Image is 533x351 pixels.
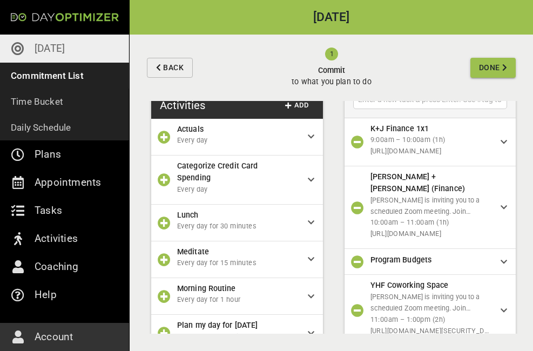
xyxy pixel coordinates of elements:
span: Back [163,61,184,75]
span: YHF Coworking Space [370,281,449,289]
p: Plans [35,146,61,163]
img: Day Optimizer [11,13,119,22]
div: K+J Finance 1x19:00am – 10:00am (1h)[URL][DOMAIN_NAME] [345,118,516,166]
span: Every day [177,184,299,195]
p: to what you plan to do [292,76,371,87]
p: Commitment List [11,68,84,83]
span: Plan my day for [DATE] [177,321,258,329]
span: Every day for 30 minutes [177,332,299,343]
span: [URL][DOMAIN_NAME][SECURITY_DATA] [370,326,492,337]
div: Categorize Credit Card SpendingEvery day [151,156,323,205]
span: Every day [177,135,299,146]
p: Account [35,328,73,346]
span: Every day for 30 minutes [177,221,299,232]
span: Every day for 1 hour [177,294,299,306]
span: [URL][DOMAIN_NAME] [370,228,492,240]
text: 1 [329,50,333,58]
p: Help [35,286,57,303]
button: Committo what you plan to do [197,35,466,101]
span: Categorize Credit Card Spending [177,161,258,182]
div: LunchEvery day for 30 minutes [151,205,323,241]
p: Coaching [35,258,79,275]
p: Appointments [35,174,101,191]
p: Activities [35,230,78,247]
p: Daily Schedule [11,120,71,135]
span: Meditate [177,247,209,256]
div: Program Budgets [345,249,516,275]
span: Commit [292,65,371,76]
span: Actuals [177,125,204,133]
span: K+J Finance 1x1 [370,124,429,133]
span: Program Budgets [370,255,432,264]
div: Morning RoutineEvery day for 1 hour [151,278,323,315]
span: 10:00am – 11:00am (1h) [370,217,492,228]
div: YHF Coworking Space[PERSON_NAME] is inviting you to a scheduled Zoom meeting. Join Zoom Meeting11... [345,275,516,346]
button: Add [280,97,314,114]
span: [URL][DOMAIN_NAME] [370,146,492,157]
p: Tasks [35,202,62,219]
span: Every day for 15 minutes [177,258,299,269]
div: MeditateEvery day for 15 minutes [151,241,323,278]
p: [DATE] [35,40,65,57]
span: Add [284,99,310,112]
span: Morning Routine [177,284,236,293]
p: Time Bucket [11,94,63,109]
h2: [DATE] [130,11,533,24]
span: 9:00am – 10:00am (1h) [370,134,492,146]
span: Done [479,61,500,75]
span: [PERSON_NAME] is inviting you to a scheduled Zoom meeting. Join Zoom Meeting [370,196,480,227]
h3: Activities [160,97,205,113]
div: ActualsEvery day [151,119,323,156]
span: Lunch [177,211,199,219]
span: [PERSON_NAME] is inviting you to a scheduled Zoom meeting. Join Zoom Meeting [370,293,480,323]
span: [PERSON_NAME] + [PERSON_NAME] (Finance) [370,172,465,193]
span: 11:00am – 1:00pm (2h) [370,314,492,326]
div: [PERSON_NAME] + [PERSON_NAME] (Finance)[PERSON_NAME] is inviting you to a scheduled Zoom meeting.... [345,166,516,249]
button: Done [470,58,516,78]
button: Back [147,58,193,78]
